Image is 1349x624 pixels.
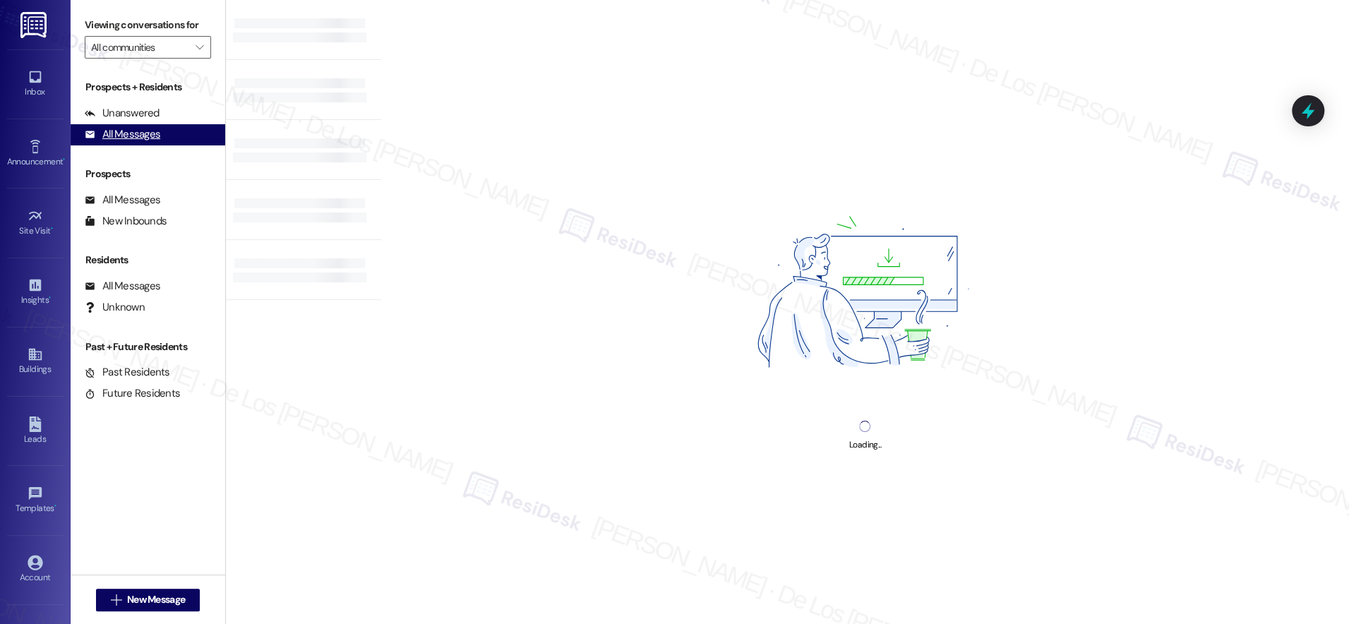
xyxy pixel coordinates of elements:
i:  [111,594,121,606]
div: Unknown [85,300,145,315]
div: Unanswered [85,106,160,121]
div: Past Residents [85,365,170,380]
a: Leads [7,412,64,450]
div: Past + Future Residents [71,340,225,354]
a: Inbox [7,65,64,103]
a: Templates • [7,481,64,520]
span: • [49,293,51,303]
a: Buildings [7,342,64,380]
div: Prospects [71,167,225,181]
div: All Messages [85,127,160,142]
div: Loading... [849,438,881,452]
span: New Message [127,592,185,607]
div: All Messages [85,193,160,208]
a: Site Visit • [7,204,64,242]
i:  [196,42,203,53]
button: New Message [96,589,200,611]
a: Insights • [7,273,64,311]
div: All Messages [85,279,160,294]
span: • [51,224,53,234]
label: Viewing conversations for [85,14,211,36]
div: Prospects + Residents [71,80,225,95]
span: • [54,501,56,511]
div: New Inbounds [85,214,167,229]
span: • [63,155,65,164]
a: Account [7,551,64,589]
input: All communities [91,36,188,59]
img: ResiDesk Logo [20,12,49,38]
div: Future Residents [85,386,180,401]
div: Residents [71,253,225,268]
